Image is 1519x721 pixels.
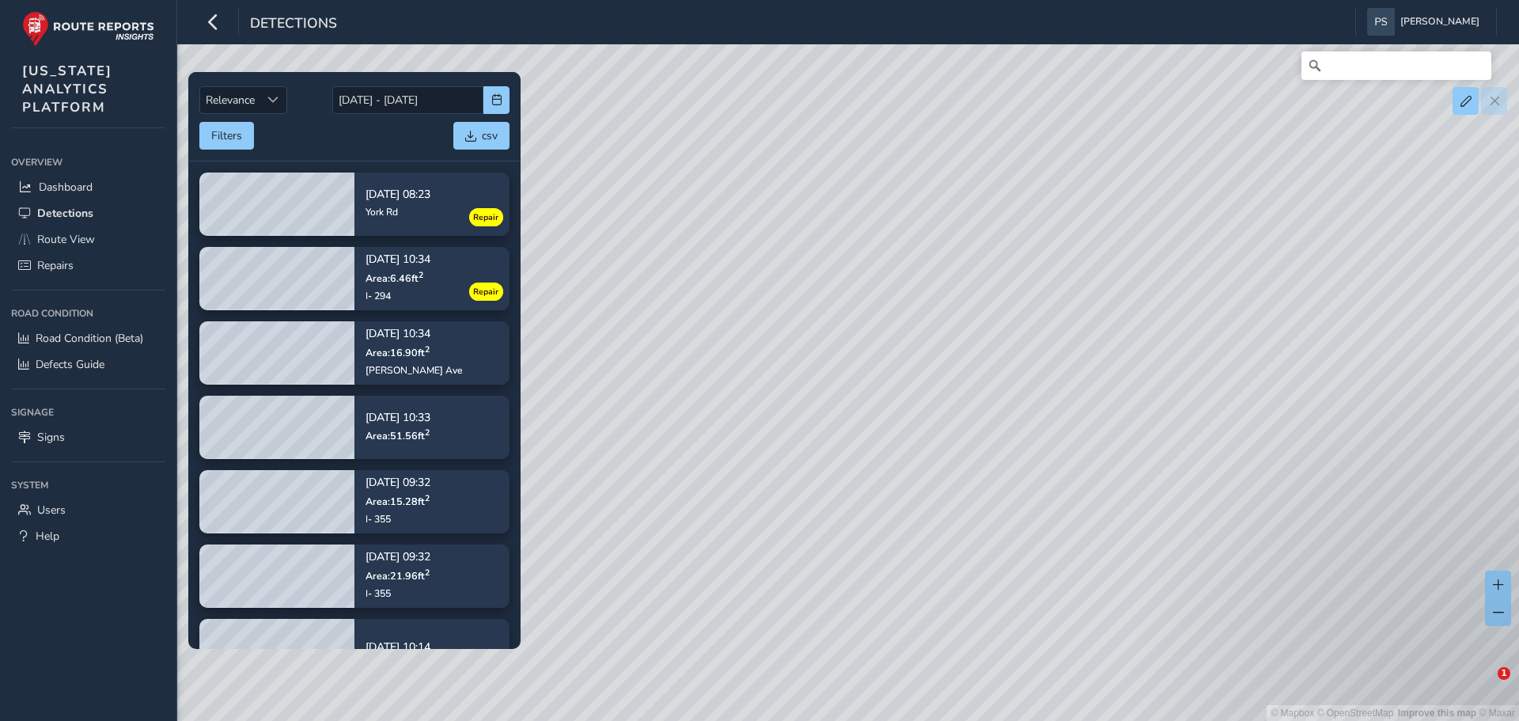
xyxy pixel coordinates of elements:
[11,226,165,252] a: Route View
[22,62,112,116] span: [US_STATE] ANALYTICS PLATFORM
[37,232,95,247] span: Route View
[1465,667,1503,705] iframe: Intercom live chat
[11,424,165,450] a: Signs
[425,343,430,355] sup: 2
[36,331,143,346] span: Road Condition (Beta)
[260,87,286,113] div: Sort by Date
[366,271,423,285] span: Area: 6.46 ft
[425,492,430,504] sup: 2
[366,364,463,377] div: [PERSON_NAME] Ave
[11,497,165,523] a: Users
[425,427,430,438] sup: 2
[366,412,430,423] p: [DATE] 10:33
[473,286,498,298] span: Repair
[11,325,165,351] a: Road Condition (Beta)
[366,329,463,340] p: [DATE] 10:34
[11,400,165,424] div: Signage
[366,255,430,266] p: [DATE] 10:34
[366,346,430,359] span: Area: 16.90 ft
[419,269,423,281] sup: 2
[366,206,430,218] div: York Rd
[366,478,430,489] p: [DATE] 09:32
[366,513,430,526] div: I- 355
[366,290,430,302] div: I- 294
[11,523,165,549] a: Help
[366,429,430,442] span: Area: 51.56 ft
[473,211,498,224] span: Repair
[366,587,430,600] div: I- 355
[22,11,154,47] img: rr logo
[11,473,165,497] div: System
[11,200,165,226] a: Detections
[366,569,430,582] span: Area: 21.96 ft
[36,529,59,544] span: Help
[37,258,74,273] span: Repairs
[1498,667,1510,680] span: 1
[1367,8,1485,36] button: [PERSON_NAME]
[37,503,66,518] span: Users
[11,174,165,200] a: Dashboard
[11,252,165,279] a: Repairs
[1301,51,1491,80] input: Search
[199,122,254,150] button: Filters
[366,495,430,508] span: Area: 15.28 ft
[200,87,260,113] span: Relevance
[11,351,165,378] a: Defects Guide
[37,206,93,221] span: Detections
[1367,8,1395,36] img: diamond-layout
[366,189,430,200] p: [DATE] 08:23
[250,13,337,36] span: Detections
[11,150,165,174] div: Overview
[1400,8,1479,36] span: [PERSON_NAME]
[366,642,430,653] p: [DATE] 10:14
[37,430,65,445] span: Signs
[36,357,104,372] span: Defects Guide
[482,128,498,143] span: csv
[453,122,509,150] button: csv
[425,567,430,579] sup: 2
[366,552,430,564] p: [DATE] 09:32
[39,180,93,195] span: Dashboard
[11,302,165,325] div: Road Condition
